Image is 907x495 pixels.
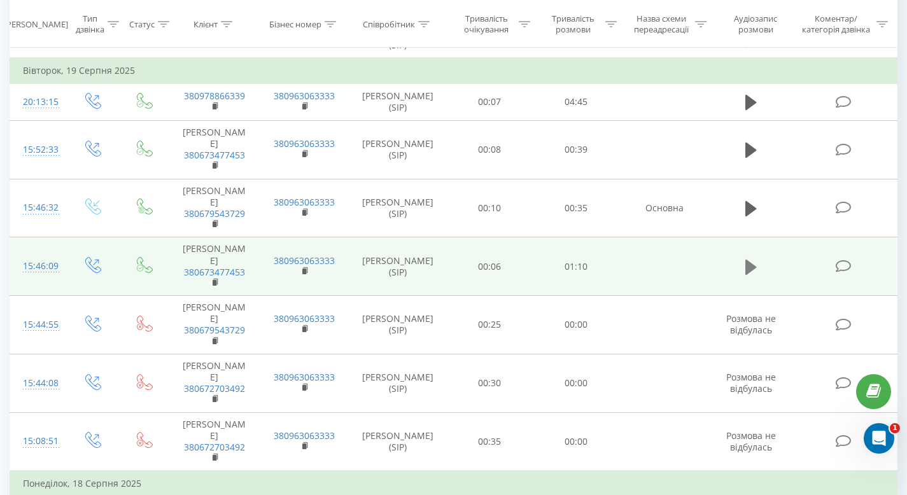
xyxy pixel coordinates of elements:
[864,423,894,454] iframe: Intercom live chat
[458,13,515,35] div: Тривалість очікування
[726,312,776,336] span: Розмова не відбулась
[184,324,245,336] a: 380679543729
[274,254,335,267] a: 380963063333
[23,90,53,115] div: 20:13:15
[619,179,710,237] td: Основна
[169,412,260,471] td: [PERSON_NAME]
[533,83,619,120] td: 04:45
[446,179,533,237] td: 00:10
[533,354,619,412] td: 00:00
[23,195,53,220] div: 15:46:32
[169,296,260,354] td: [PERSON_NAME]
[349,83,446,120] td: [PERSON_NAME] (SIP)
[23,254,53,279] div: 15:46:09
[545,13,602,35] div: Тривалість розмови
[169,237,260,296] td: [PERSON_NAME]
[446,83,533,120] td: 00:07
[274,371,335,383] a: 380963063333
[349,179,446,237] td: [PERSON_NAME] (SIP)
[129,18,155,29] div: Статус
[184,90,245,102] a: 380978866339
[721,13,790,35] div: Аудіозапис розмови
[349,237,446,296] td: [PERSON_NAME] (SIP)
[23,371,53,396] div: 15:44:08
[169,120,260,179] td: [PERSON_NAME]
[533,120,619,179] td: 00:39
[446,120,533,179] td: 00:08
[349,412,446,471] td: [PERSON_NAME] (SIP)
[631,13,693,35] div: Назва схеми переадресації
[533,296,619,354] td: 00:00
[193,18,218,29] div: Клієнт
[269,18,321,29] div: Бізнес номер
[76,13,104,35] div: Тип дзвінка
[446,237,533,296] td: 00:06
[4,18,68,29] div: [PERSON_NAME]
[274,429,335,442] a: 380963063333
[184,441,245,453] a: 380672703492
[799,13,873,35] div: Коментар/категорія дзвінка
[169,179,260,237] td: [PERSON_NAME]
[274,196,335,208] a: 380963063333
[446,354,533,412] td: 00:30
[184,266,245,278] a: 380673477453
[349,296,446,354] td: [PERSON_NAME] (SIP)
[363,18,415,29] div: Співробітник
[274,137,335,150] a: 380963063333
[533,412,619,471] td: 00:00
[23,312,53,337] div: 15:44:55
[274,312,335,324] a: 380963063333
[349,120,446,179] td: [PERSON_NAME] (SIP)
[446,296,533,354] td: 00:25
[726,371,776,394] span: Розмова не відбулась
[23,137,53,162] div: 15:52:33
[184,382,245,394] a: 380672703492
[184,149,245,161] a: 380673477453
[184,207,245,220] a: 380679543729
[533,237,619,296] td: 01:10
[890,423,900,433] span: 1
[274,90,335,102] a: 380963063333
[349,354,446,412] td: [PERSON_NAME] (SIP)
[23,429,53,454] div: 15:08:51
[169,354,260,412] td: [PERSON_NAME]
[726,429,776,453] span: Розмова не відбулась
[10,58,897,83] td: Вівторок, 19 Серпня 2025
[533,179,619,237] td: 00:35
[446,412,533,471] td: 00:35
